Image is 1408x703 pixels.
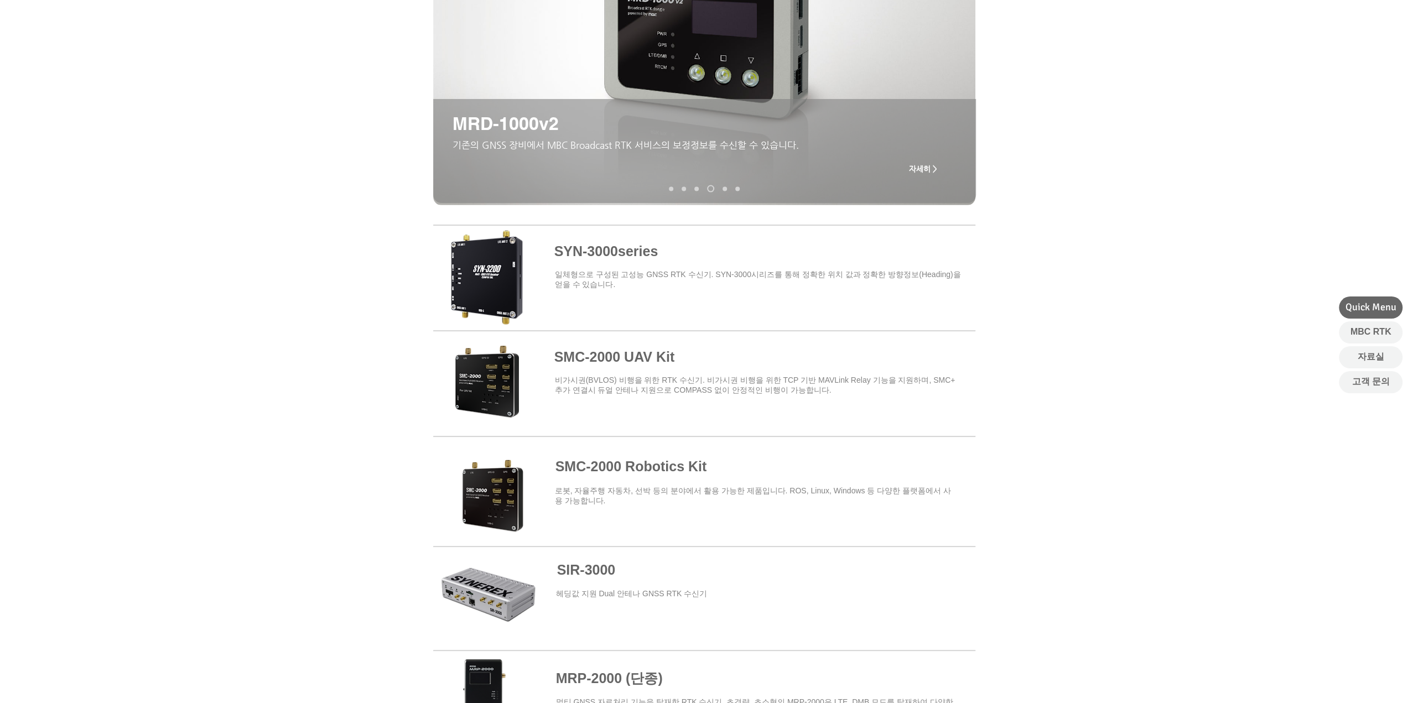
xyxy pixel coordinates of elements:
[1203,355,1408,703] iframe: Wix Chat
[557,562,616,577] a: SIR-3000
[664,185,744,192] nav: 슬라이드
[723,186,727,191] a: TDR-3000
[1345,300,1396,314] span: Quick Menu
[453,113,559,134] span: MRD-1000v2
[555,376,955,394] span: ​비가시권(BVLOS) 비행을 위한 RTK 수신기. 비가시권 비행을 위한 TCP 기반 MAVLink Relay 기능을 지원하며, SMC+ 추가 연결시 듀얼 안테나 지원으로 C...
[694,186,699,191] a: MRP-2000v2
[1339,321,1402,343] a: MBC RTK
[1358,351,1384,363] span: 자료실
[735,186,740,191] a: MDU-2000 UAV Kit
[556,589,708,598] a: ​헤딩값 지원 Dual 안테나 GNSS RTK 수신기
[682,186,686,191] a: SMC-2000
[1339,346,1402,368] a: 자료실
[707,185,714,192] a: MRD-1000v2
[1339,296,1402,319] div: Quick Menu
[901,158,945,180] a: 자세히 >
[1350,326,1391,338] span: MBC RTK
[909,164,937,173] span: 자세히 >
[669,186,673,191] a: SYN-3000 series
[453,139,799,150] span: ​기존의 GNSS 장비에서 MBC Broadcast RTK 서비스의 보정정보를 수신할 수 있습니다.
